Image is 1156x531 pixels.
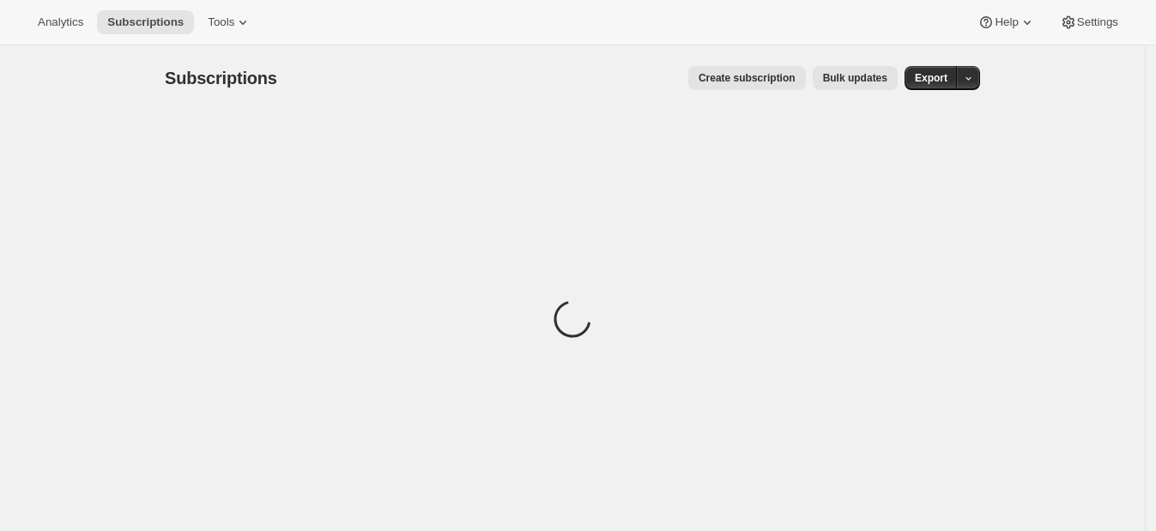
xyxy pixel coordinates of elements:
[107,15,184,29] span: Subscriptions
[915,71,947,85] span: Export
[813,66,898,90] button: Bulk updates
[165,69,277,87] span: Subscriptions
[38,15,83,29] span: Analytics
[967,10,1045,34] button: Help
[27,10,94,34] button: Analytics
[208,15,234,29] span: Tools
[699,71,796,85] span: Create subscription
[823,71,887,85] span: Bulk updates
[688,66,806,90] button: Create subscription
[197,10,262,34] button: Tools
[1077,15,1118,29] span: Settings
[995,15,1018,29] span: Help
[97,10,194,34] button: Subscriptions
[1050,10,1129,34] button: Settings
[905,66,958,90] button: Export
